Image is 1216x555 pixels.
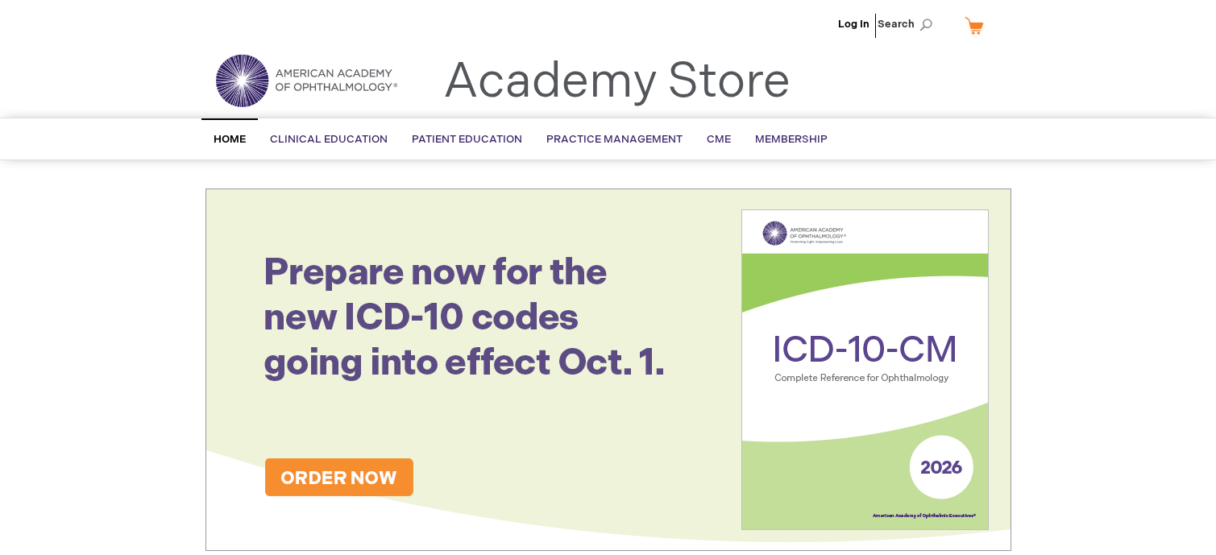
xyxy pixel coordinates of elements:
[546,133,683,146] span: Practice Management
[412,133,522,146] span: Patient Education
[443,53,791,111] a: Academy Store
[838,18,869,31] a: Log In
[878,8,939,40] span: Search
[270,133,388,146] span: Clinical Education
[214,133,246,146] span: Home
[707,133,731,146] span: CME
[755,133,828,146] span: Membership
